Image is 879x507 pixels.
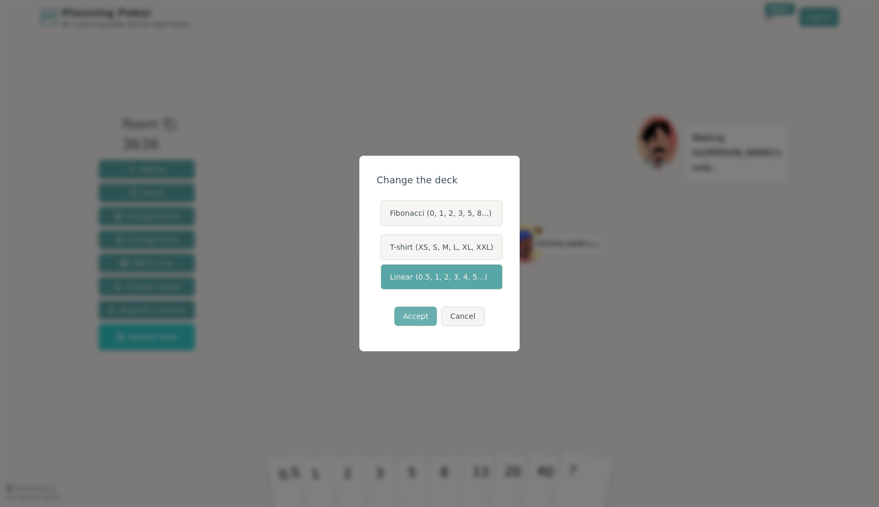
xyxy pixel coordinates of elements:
label: T-shirt (XS, S, M, L, XL, XXL) [381,234,502,260]
label: Fibonacci (0, 1, 2, 3, 5, 8...) [381,200,502,226]
button: Cancel [441,307,484,326]
label: Linear (0.5, 1, 2, 3, 4, 5...) [381,264,502,290]
div: Change the deck [376,173,502,188]
button: Accept [394,307,437,326]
